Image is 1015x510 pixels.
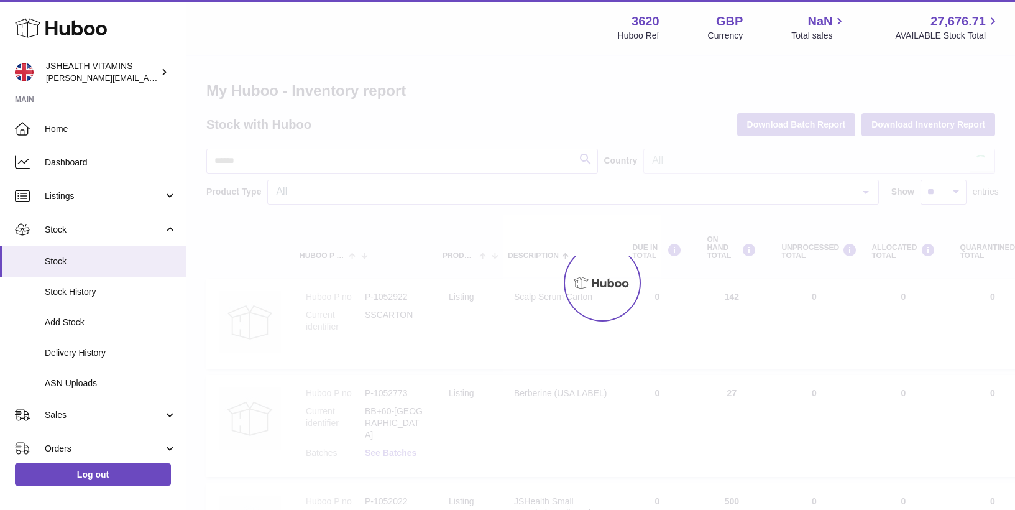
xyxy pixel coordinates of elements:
span: 27,676.71 [930,13,986,30]
img: francesca@jshealthvitamins.com [15,63,34,81]
div: Huboo Ref [618,30,659,42]
span: Orders [45,443,163,455]
span: Stock History [45,286,177,298]
span: Stock [45,256,177,267]
span: AVAILABLE Stock Total [895,30,1000,42]
div: JSHEALTH VITAMINS [46,60,158,84]
span: [PERSON_NAME][EMAIL_ADDRESS][DOMAIN_NAME] [46,73,249,83]
span: Sales [45,409,163,421]
span: Home [45,123,177,135]
strong: GBP [716,13,743,30]
span: ASN Uploads [45,378,177,389]
a: Log out [15,463,171,486]
span: Dashboard [45,157,177,169]
span: Stock [45,224,163,236]
span: Add Stock [45,317,177,328]
div: Currency [708,30,743,42]
span: NaN [807,13,832,30]
a: NaN Total sales [791,13,847,42]
span: Total sales [791,30,847,42]
span: Listings [45,190,163,202]
span: Delivery History [45,347,177,359]
strong: 3620 [632,13,659,30]
a: 27,676.71 AVAILABLE Stock Total [895,13,1000,42]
